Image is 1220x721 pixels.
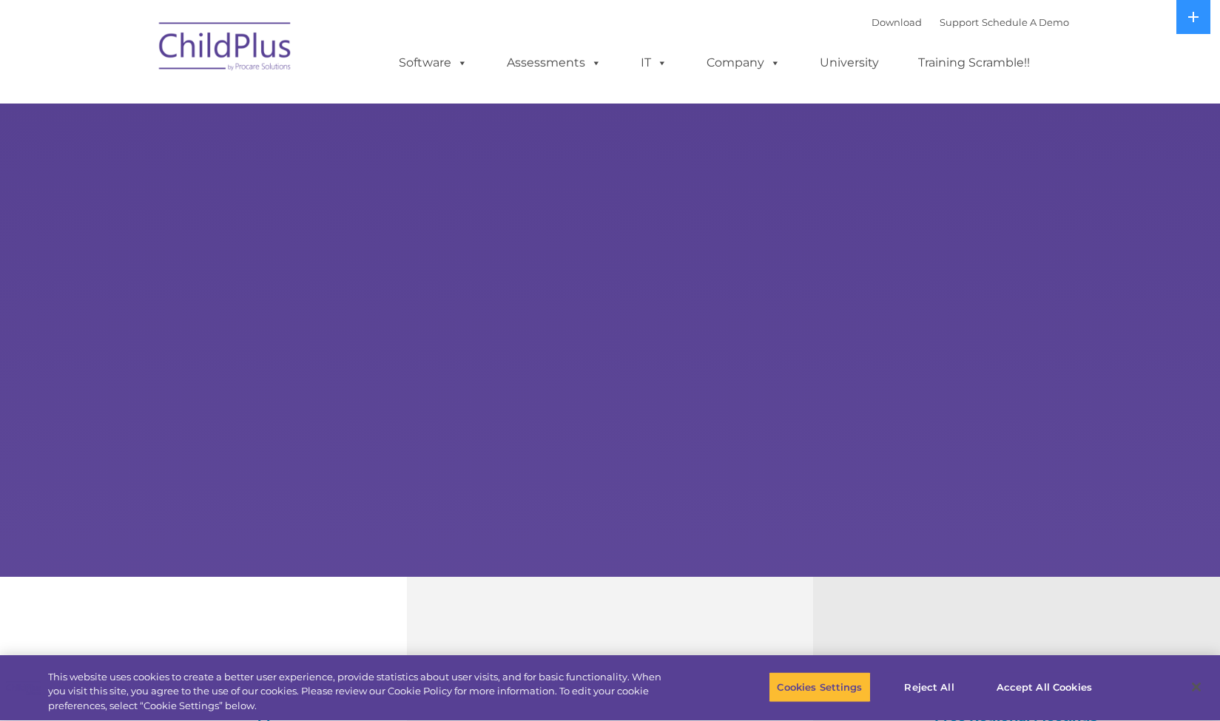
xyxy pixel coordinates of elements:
[384,48,482,78] a: Software
[872,16,1069,28] font: |
[152,12,300,86] img: ChildPlus by Procare Solutions
[883,671,976,703] button: Reject All
[903,48,1045,78] a: Training Scramble!!
[48,670,671,714] div: This website uses cookies to create a better user experience, provide statistics about user visit...
[982,16,1069,28] a: Schedule A Demo
[492,48,616,78] a: Assessments
[692,48,795,78] a: Company
[626,48,682,78] a: IT
[805,48,894,78] a: University
[769,671,870,703] button: Cookies Settings
[940,16,979,28] a: Support
[1180,671,1213,703] button: Close
[988,671,1100,703] button: Accept All Cookies
[872,16,922,28] a: Download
